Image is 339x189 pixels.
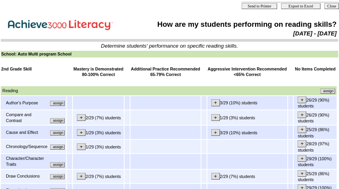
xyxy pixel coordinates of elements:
td: 2/29 (7%) students [73,170,124,183]
img: Achieve3000 Reports Logo [2,15,121,32]
td: Draw Conclusions [6,173,45,180]
input: Assign additional materials that assess this skill. [320,89,335,94]
td: Determine students' performance on specific reading skills. [1,43,338,49]
td: 25/29 (86%) students [294,170,337,183]
td: 29/29 (100%) students [294,154,337,169]
td: 26/29 (90%) students [294,96,337,109]
input: Assign additional materials that assess this skill. [50,101,65,106]
img: spacer.gif [1,79,2,85]
input: Assign additional materials that assess this skill. [50,130,65,135]
td: Cause and Effect [6,129,48,136]
td: [DATE] - [DATE] [136,30,337,37]
td: 2nd Grade Skill [1,66,66,78]
input: + [77,173,86,180]
td: No Items Completed [294,66,337,78]
input: Assign additional materials that assess this skill. [50,162,65,167]
td: How are my students performing on reading skills? [136,20,337,29]
td: 1/29 (3%) students [73,140,124,153]
input: + [298,140,306,147]
input: + [211,129,220,136]
input: + [211,114,220,121]
input: + [298,170,306,177]
input: + [298,111,306,118]
td: 2/29 (7%) students [73,110,124,125]
input: + [298,96,306,103]
td: Author's Purpose [6,100,48,106]
td: 3/29 (10%) students [207,96,287,109]
input: Assign additional materials that assess this skill. [50,118,65,123]
td: 1/29 (3%) students [207,110,287,125]
input: Assign additional materials that assess this skill. [50,145,65,150]
td: 26/29 (90%) students [294,110,337,125]
td: 1/29 (3%) students [73,126,124,139]
td: School: Auto Multi program School [1,51,338,57]
input: Close [324,3,339,9]
input: + [211,173,220,180]
td: 25/29 (86%) students [294,126,337,139]
td: Reading [2,87,168,94]
td: Additional Practice Recommended 65-79% Correct [130,66,201,78]
input: + [211,99,220,106]
input: Send to Printer [242,3,277,9]
td: 3/29 (10%) students [207,126,287,139]
td: Mastery is Demonstrated 80-100% Correct [73,66,124,78]
td: 28/29 (97%) students [294,140,337,153]
td: Character/Character Traits [6,155,48,167]
input: Assign additional materials that assess this skill. [50,174,65,179]
td: Aggressive Intervention Recommended <65% Correct [207,66,287,78]
input: + [298,126,306,133]
td: 2/29 (7%) students [207,170,287,183]
td: Chronology/Sequence [6,143,48,150]
input: + [77,143,86,150]
td: Compare and Contrast [6,111,48,124]
input: Export to Excel [281,3,320,9]
input: + [77,114,86,121]
input: + [298,155,306,162]
input: + [77,129,86,136]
